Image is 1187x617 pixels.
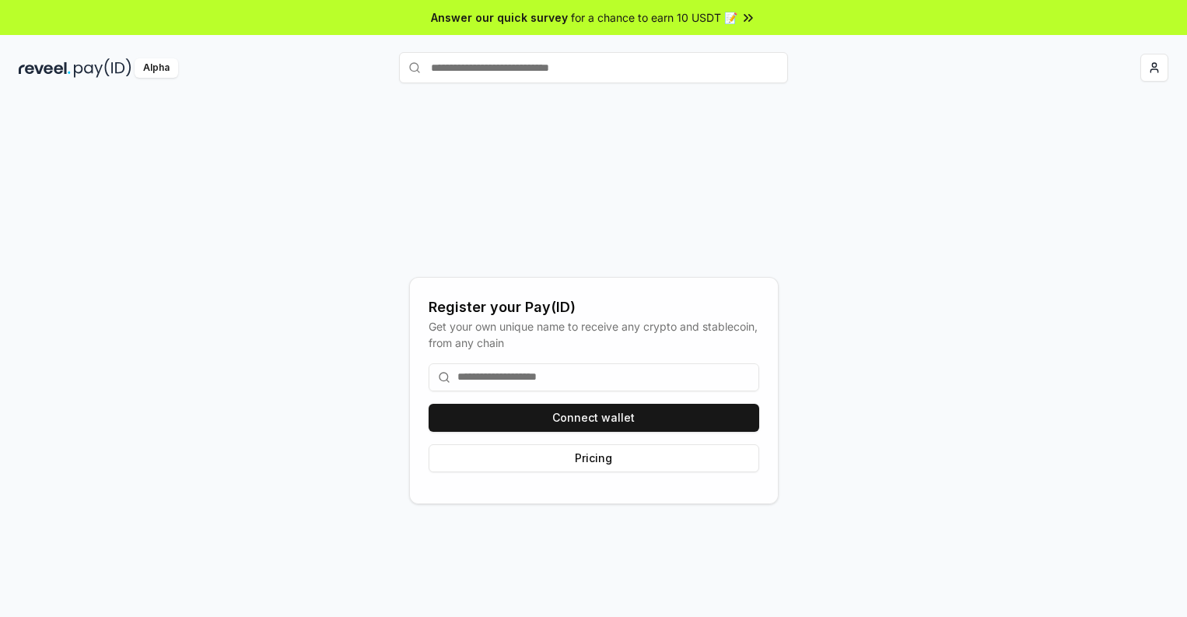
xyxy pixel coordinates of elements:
div: Register your Pay(ID) [429,296,759,318]
div: Alpha [135,58,178,78]
button: Pricing [429,444,759,472]
span: for a chance to earn 10 USDT 📝 [571,9,737,26]
button: Connect wallet [429,404,759,432]
img: reveel_dark [19,58,71,78]
img: pay_id [74,58,131,78]
div: Get your own unique name to receive any crypto and stablecoin, from any chain [429,318,759,351]
span: Answer our quick survey [431,9,568,26]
